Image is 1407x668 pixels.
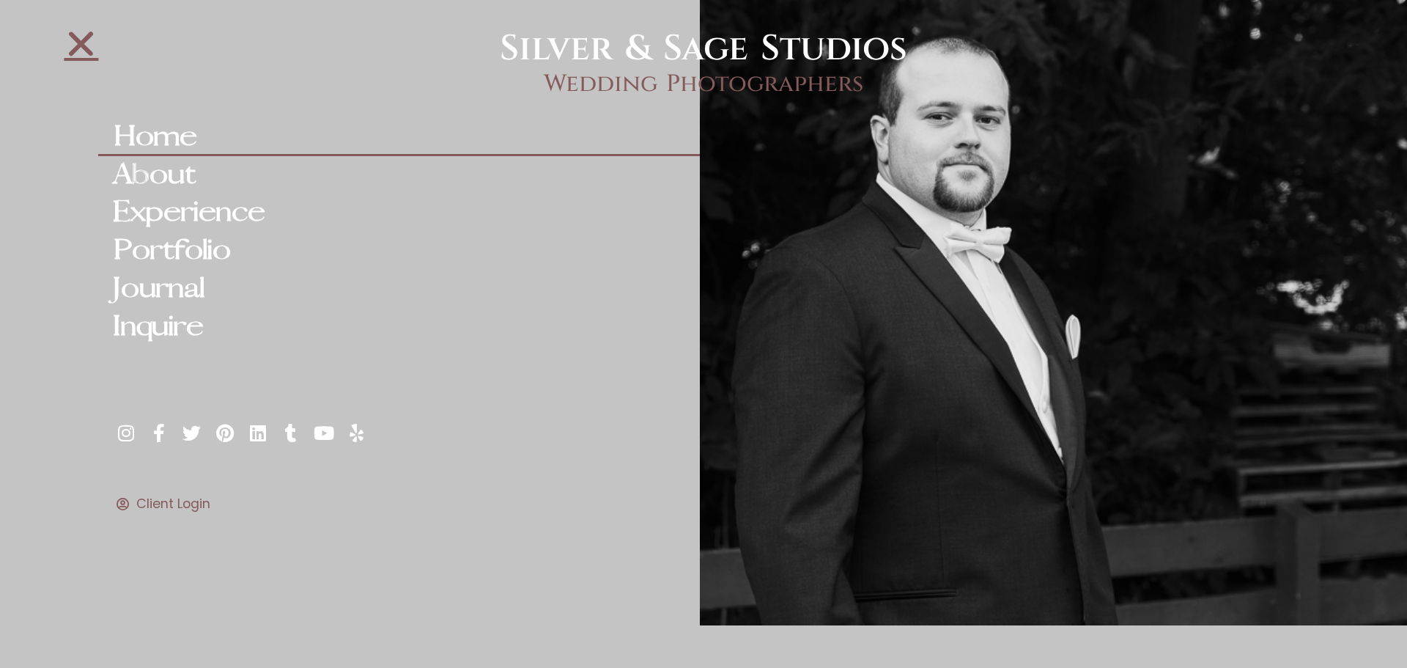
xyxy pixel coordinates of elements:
a: Client Login [117,496,700,512]
nav: Menu [98,118,699,346]
a: Close [64,26,98,61]
h2: Wedding Photographers [352,70,1055,98]
a: Inquire [98,308,699,346]
a: Journal [98,270,699,308]
h2: Silver & Sage Studios [352,28,1055,70]
a: Experience [98,194,699,232]
a: About [98,156,699,194]
a: Home [98,118,699,156]
a: Portfolio [98,232,699,270]
span: Client Login [133,496,210,512]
